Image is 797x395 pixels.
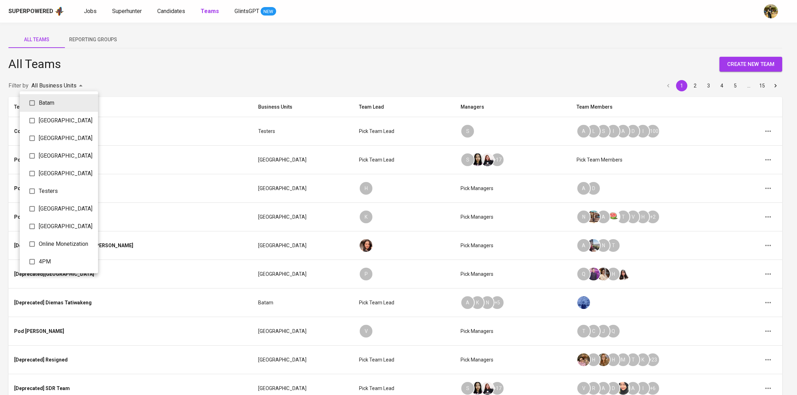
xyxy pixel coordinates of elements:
[39,205,92,213] span: [GEOGRAPHIC_DATA]
[39,169,92,178] span: [GEOGRAPHIC_DATA]
[39,222,92,231] span: [GEOGRAPHIC_DATA]
[39,116,92,125] span: [GEOGRAPHIC_DATA]
[39,152,92,160] span: [GEOGRAPHIC_DATA]
[39,240,92,248] span: Online Monetization
[39,134,92,142] span: [GEOGRAPHIC_DATA]
[39,99,92,107] span: Batam
[39,257,92,266] span: 4PM
[39,187,92,195] span: Testers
